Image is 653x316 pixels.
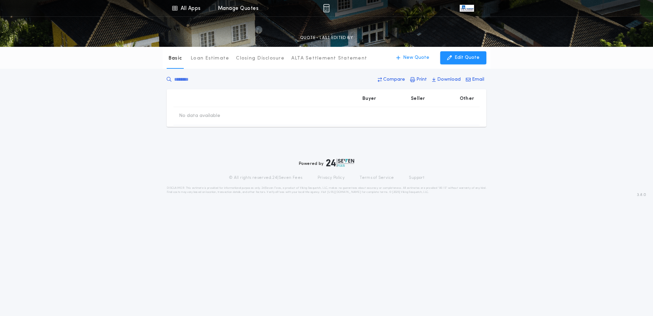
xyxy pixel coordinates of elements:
p: DISCLAIMER: This estimate is provided for informational purposes only. 24|Seven Fees, a product o... [167,186,486,194]
button: Print [408,74,429,86]
p: Edit Quote [455,54,480,61]
a: [URL][DOMAIN_NAME] [327,191,361,194]
img: vs-icon [460,5,474,12]
img: logo [326,159,354,167]
p: Email [472,76,484,83]
p: Buyer [362,95,376,102]
p: Download [437,76,461,83]
p: Compare [383,76,405,83]
p: QUOTE - LAST EDITED BY [300,35,353,41]
p: © All rights reserved. 24|Seven Fees [229,175,303,181]
p: New Quote [403,54,429,61]
button: New Quote [389,51,436,64]
button: Download [430,74,463,86]
span: 3.8.0 [637,192,646,198]
button: Compare [376,74,407,86]
p: ALTA Settlement Statement [291,55,367,62]
p: Seller [411,95,425,102]
p: Other [460,95,474,102]
p: Print [416,76,427,83]
img: img [323,4,330,12]
div: Powered by [299,159,354,167]
p: Loan Estimate [191,55,229,62]
a: Support [409,175,424,181]
p: Basic [168,55,182,62]
p: Closing Disclosure [236,55,284,62]
a: Terms of Service [360,175,394,181]
a: Privacy Policy [318,175,345,181]
button: Edit Quote [440,51,486,64]
button: Email [464,74,486,86]
td: No data available [173,107,226,125]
